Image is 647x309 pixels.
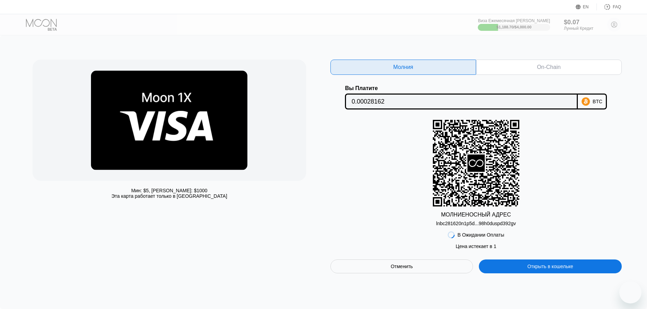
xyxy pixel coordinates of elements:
div: lnbc281620n1p5d...98h0duspd392gv [436,221,516,226]
div: Мин: $5, [PERSON_NAME]: $1000 [131,188,207,193]
div: $1,188.70/$4,000.00 [496,25,531,29]
div: lnbc281620n1p5d...98h0duspd392gv [436,218,516,226]
iframe: Кнопка запуска окна обмена сообщениями [619,281,641,303]
div: Молния [330,60,476,75]
div: On-Chain [476,60,622,75]
div: On-Chain [537,64,561,71]
div: Вы ПлатитеBTC [330,85,622,109]
div: EN [583,5,589,9]
div: Вы Платите [345,85,578,91]
div: Цена истекает в [456,244,496,249]
div: Виза Ежемесячная [PERSON_NAME]$1,188.70/$4,000.00 [478,18,550,31]
div: Эта карта работает только в [GEOGRAPHIC_DATA] [111,193,227,199]
div: МОЛНИЕНОСНЫЙ АДРЕС [441,212,511,218]
div: EN [576,3,597,10]
div: BTC [593,99,602,104]
div: FAQ [597,3,621,10]
div: В Ожидании Оплаты [457,232,504,238]
div: Виза Ежемесячная [PERSON_NAME] [478,18,550,23]
div: Отменить [330,259,473,273]
div: Открыть в кошельке [527,263,573,270]
div: Молния [393,64,413,71]
div: FAQ [613,5,621,9]
div: Отменить [391,263,413,270]
span: 1 [494,244,496,249]
div: Открыть в кошельке [479,259,621,273]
